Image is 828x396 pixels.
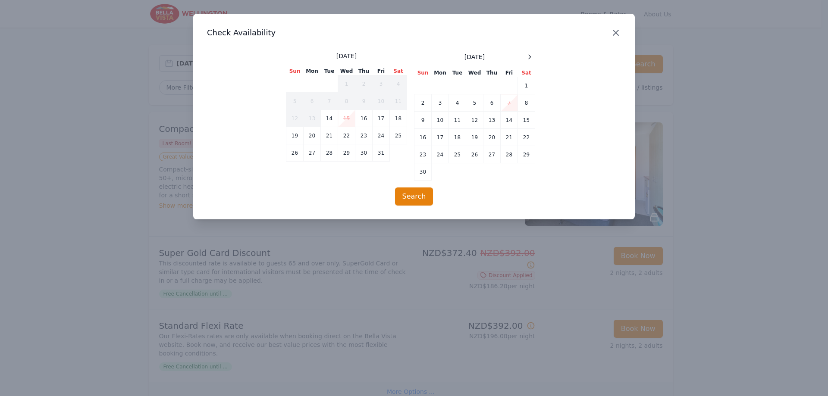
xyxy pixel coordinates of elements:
[304,144,321,162] td: 27
[518,69,535,77] th: Sat
[449,112,466,129] td: 11
[414,69,432,77] th: Sun
[483,146,501,163] td: 27
[373,110,390,127] td: 17
[466,94,483,112] td: 5
[338,75,355,93] td: 1
[466,146,483,163] td: 26
[449,69,466,77] th: Tue
[336,52,357,60] span: [DATE]
[304,93,321,110] td: 6
[464,53,485,61] span: [DATE]
[501,112,518,129] td: 14
[432,94,449,112] td: 3
[414,94,432,112] td: 2
[338,144,355,162] td: 29
[321,93,338,110] td: 7
[483,69,501,77] th: Thu
[414,146,432,163] td: 23
[390,110,407,127] td: 18
[395,187,433,206] button: Search
[432,69,449,77] th: Mon
[501,146,518,163] td: 28
[518,94,535,112] td: 8
[414,163,432,181] td: 30
[286,144,304,162] td: 26
[373,75,390,93] td: 3
[483,112,501,129] td: 13
[414,112,432,129] td: 9
[321,144,338,162] td: 28
[321,67,338,75] th: Tue
[373,93,390,110] td: 10
[449,94,466,112] td: 4
[432,112,449,129] td: 10
[207,28,621,38] h3: Check Availability
[355,93,373,110] td: 9
[355,67,373,75] th: Thu
[338,110,355,127] td: 15
[466,69,483,77] th: Wed
[321,127,338,144] td: 21
[373,144,390,162] td: 31
[466,112,483,129] td: 12
[338,67,355,75] th: Wed
[373,67,390,75] th: Fri
[355,127,373,144] td: 23
[466,129,483,146] td: 19
[518,77,535,94] td: 1
[432,129,449,146] td: 17
[518,112,535,129] td: 15
[304,110,321,127] td: 13
[373,127,390,144] td: 24
[432,146,449,163] td: 24
[304,67,321,75] th: Mon
[304,127,321,144] td: 20
[321,110,338,127] td: 14
[355,75,373,93] td: 2
[338,127,355,144] td: 22
[286,110,304,127] td: 12
[518,129,535,146] td: 22
[390,75,407,93] td: 4
[286,127,304,144] td: 19
[390,67,407,75] th: Sat
[501,94,518,112] td: 7
[449,146,466,163] td: 25
[286,67,304,75] th: Sun
[390,93,407,110] td: 11
[483,129,501,146] td: 20
[501,129,518,146] td: 21
[390,127,407,144] td: 25
[338,93,355,110] td: 8
[518,146,535,163] td: 29
[449,129,466,146] td: 18
[483,94,501,112] td: 6
[501,69,518,77] th: Fri
[286,93,304,110] td: 5
[355,110,373,127] td: 16
[414,129,432,146] td: 16
[355,144,373,162] td: 30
